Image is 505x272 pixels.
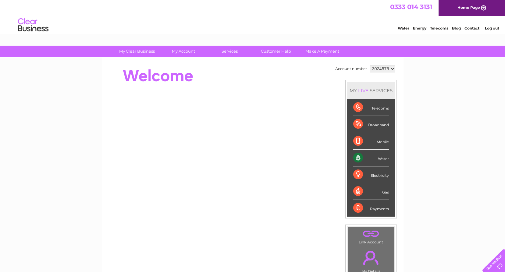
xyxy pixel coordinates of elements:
a: Services [204,46,255,57]
a: Water [398,26,409,30]
a: . [349,247,393,268]
a: Make A Payment [297,46,347,57]
a: 0333 014 3131 [390,3,432,11]
a: Blog [452,26,461,30]
div: Telecoms [353,99,389,116]
img: logo.png [18,16,49,34]
a: Energy [413,26,426,30]
div: Clear Business is a trading name of Verastar Limited (registered in [GEOGRAPHIC_DATA] No. 3667643... [109,3,397,30]
td: Account number [334,64,368,74]
a: Telecoms [430,26,448,30]
a: . [349,228,393,239]
a: Log out [485,26,499,30]
div: Gas [353,183,389,200]
div: Payments [353,200,389,216]
div: Electricity [353,166,389,183]
div: Water [353,150,389,166]
a: Contact [464,26,479,30]
td: Link Account [347,227,395,246]
a: My Account [158,46,208,57]
div: Mobile [353,133,389,150]
div: LIVE [357,88,370,93]
a: My Clear Business [112,46,162,57]
a: Customer Help [251,46,301,57]
div: Broadband [353,116,389,133]
div: MY SERVICES [347,82,395,99]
